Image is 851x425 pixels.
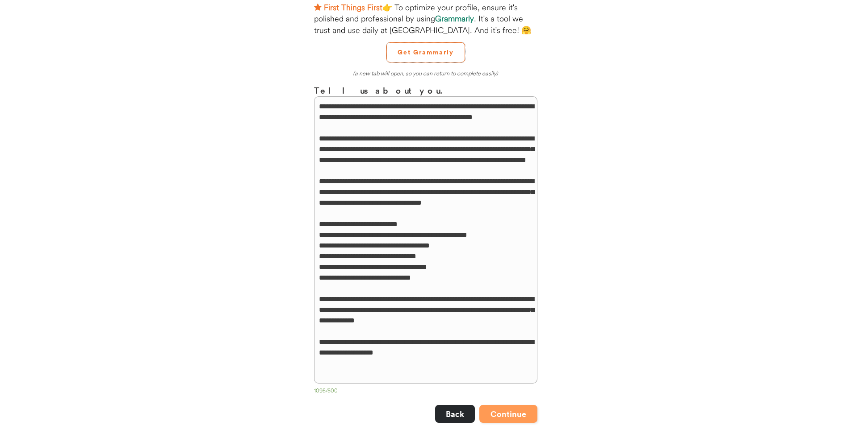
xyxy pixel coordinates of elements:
em: (a new tab will open, so you can return to complete easily) [353,70,498,77]
strong: First Things First [324,2,382,12]
h3: Tell us about you. [314,84,537,97]
div: 1095/500 [314,387,537,396]
button: Continue [479,405,537,423]
strong: Grammarly [435,13,474,24]
button: Back [435,405,475,423]
div: 👉 To optimize your profile, ensure it's polished and professional by using . It's a tool we trust... [314,2,537,36]
button: Get Grammarly [386,42,465,62]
